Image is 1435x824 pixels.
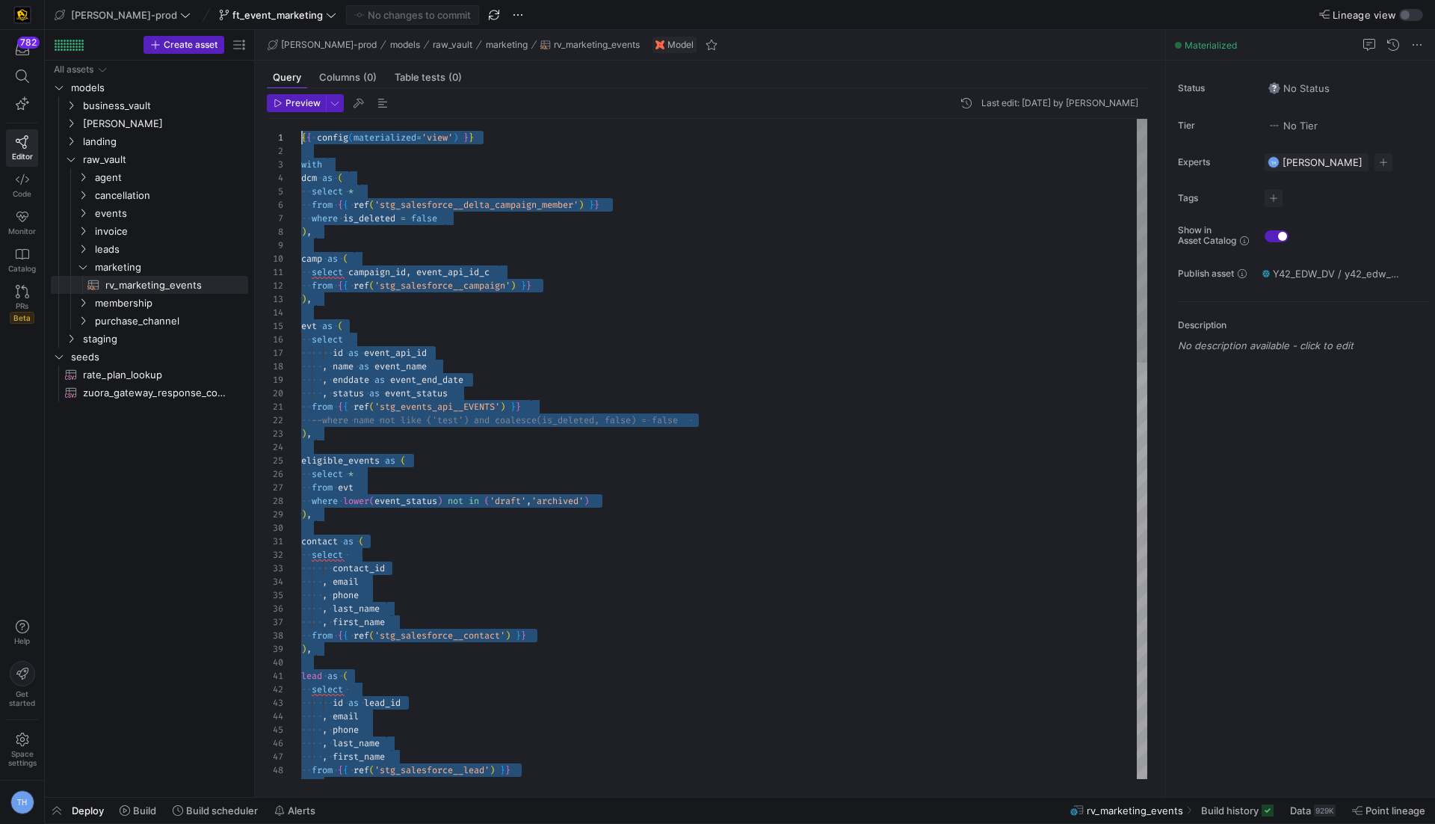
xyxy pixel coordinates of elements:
span: , [322,710,327,722]
span: ( [348,132,354,144]
span: ( [343,253,348,265]
span: , [306,643,312,655]
span: marketing [95,259,246,276]
div: Press SPACE to select this row. [51,79,248,96]
div: 9 [267,239,283,252]
span: No Tier [1268,120,1318,132]
div: 21 [267,400,283,413]
div: 36 [267,602,283,615]
span: dcm [301,172,317,184]
span: where [312,212,338,224]
span: Code [13,189,31,198]
span: } [594,199,599,211]
span: ( [343,670,348,682]
span: , [306,508,312,520]
span: raw_vault [83,151,246,168]
div: 29 [267,508,283,521]
span: config [317,132,348,144]
div: Press SPACE to select this row. [51,204,248,222]
div: 782 [17,37,40,49]
span: first_name [333,616,385,628]
button: Build history [1194,798,1280,823]
span: raw_vault [433,40,472,50]
div: Press SPACE to select this row. [51,348,248,366]
div: 39 [267,642,283,656]
span: evt [338,482,354,494]
p: No description available - click to edit [1178,339,1429,351]
span: not [448,495,463,507]
span: rv_marketing_events​​​​​​​​​​ [105,277,231,294]
span: from [312,630,333,642]
span: Build scheduler [186,805,258,817]
span: , [322,603,327,615]
div: 13 [267,292,283,306]
span: , [526,495,531,507]
span: is_deleted [343,212,395,224]
span: } [463,132,469,144]
div: Press SPACE to select this row. [51,240,248,258]
button: Preview [267,94,326,112]
div: 31 [267,535,283,548]
button: Alerts [268,798,322,823]
span: event_name [374,360,427,372]
span: ref [354,630,369,642]
span: rv_marketing_events [554,40,640,50]
button: ft_event_marketing [215,5,340,25]
span: { [338,630,343,642]
span: as [327,670,338,682]
a: https://storage.googleapis.com/y42-prod-data-exchange/images/uAsz27BndGEK0hZWDFeOjoxA7jCwgK9jE472... [6,2,38,28]
div: Press SPACE to select this row. [51,366,248,384]
span: Tier [1178,120,1253,131]
span: ) [301,293,306,305]
div: 34 [267,575,283,588]
span: Monitor [8,227,36,236]
div: 26 [267,467,283,481]
div: 5 [267,185,283,198]
span: Materialized [1185,40,1237,51]
span: id [333,347,343,359]
span: , [322,589,327,601]
span: --where name not like ('test') and coalesce(is_del [312,414,573,426]
div: Press SPACE to select this row. [51,168,248,186]
span: = [401,212,406,224]
img: https://storage.googleapis.com/y42-prod-data-exchange/images/uAsz27BndGEK0hZWDFeOjoxA7jCwgK9jE472... [15,7,30,22]
span: from [312,199,333,211]
span: Get started [9,689,35,707]
span: Editor [12,152,33,161]
button: models [386,36,424,54]
div: Press SPACE to select this row. [51,132,248,150]
span: } [521,280,526,292]
span: Experts [1178,157,1253,167]
span: Columns [319,73,377,82]
span: models [71,79,246,96]
span: Lineage view [1333,9,1396,21]
span: rate_plan_lookup​​​​​​ [83,366,231,384]
button: rv_marketing_events [537,36,644,54]
span: Model [667,40,694,50]
span: invoice [95,223,246,240]
div: 32 [267,548,283,562]
button: Build scheduler [166,798,265,823]
div: Press SPACE to select this row. [51,384,248,402]
span: ( [369,401,374,413]
span: ) [510,280,516,292]
button: Build [113,798,163,823]
img: undefined [655,40,664,49]
a: Monitor [6,204,38,242]
img: No tier [1268,120,1280,132]
span: [PERSON_NAME] [1283,156,1363,168]
span: Alerts [288,805,315,817]
span: landing [83,133,246,150]
span: where [312,495,338,507]
span: as [385,455,395,467]
div: All assets [54,64,93,75]
span: as [348,347,359,359]
span: Query [273,73,301,82]
div: 14 [267,306,283,319]
button: No tierNo Tier [1265,116,1321,135]
a: rv_marketing_events​​​​​​​​​​ [51,276,248,294]
span: cancellation [95,187,246,204]
span: ref [354,280,369,292]
div: 11 [267,265,283,279]
button: 782 [6,36,38,63]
